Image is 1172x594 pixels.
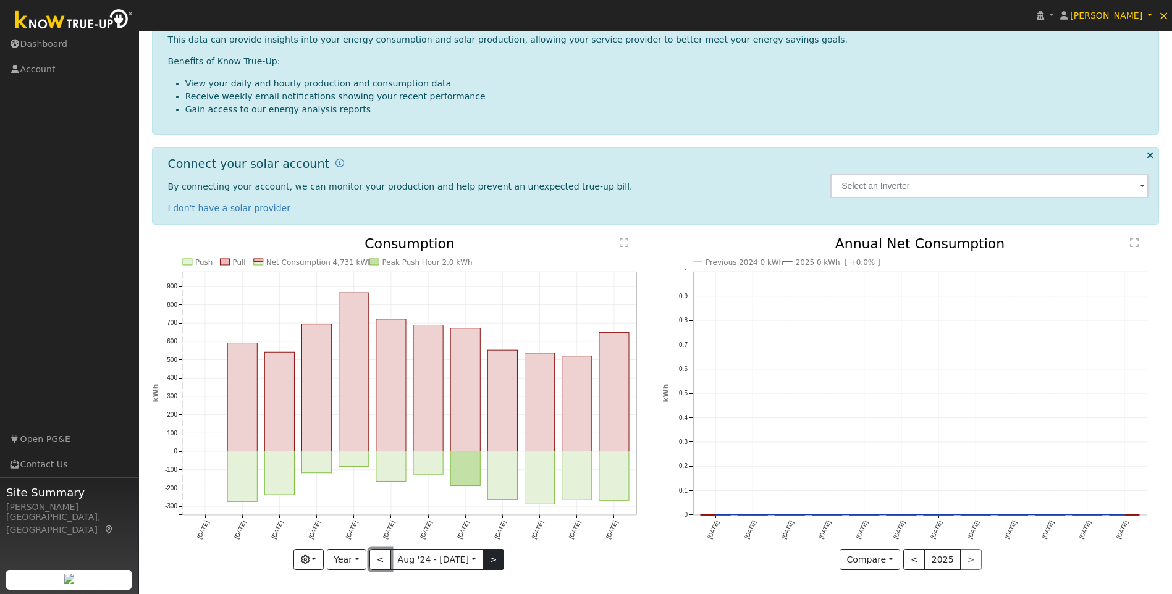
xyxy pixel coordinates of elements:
rect: onclick="" [264,353,294,451]
text: 500 [167,356,177,363]
rect: onclick="" [1110,515,1139,516]
input: Select an Inverter [830,174,1149,198]
img: Know True-Up [9,7,139,35]
li: Receive weekly email notifications showing your recent performance [185,90,1149,103]
text: [DATE] [1003,520,1018,540]
text: [DATE] [493,520,507,540]
rect: onclick="" [562,451,592,500]
rect: onclick="" [599,451,629,501]
text: 800 [167,301,177,308]
a: I don't have a solar provider [168,203,291,213]
rect: onclick="" [227,343,257,451]
text: [DATE] [854,520,869,540]
text: [DATE] [892,520,906,540]
rect: onclick="" [264,451,294,495]
text: 700 [167,320,177,327]
text: 0.1 [679,487,688,494]
text: 900 [167,283,177,290]
text: 1 [684,269,688,275]
rect: onclick="" [488,451,518,500]
circle: onclick="" [973,512,978,517]
span: By connecting your account, we can monitor your production and help prevent an unexpected true-up... [168,182,633,191]
button: > [483,549,504,570]
text: [DATE] [929,520,943,540]
circle: onclick="" [787,512,792,517]
text: 400 [167,375,177,382]
text: 0.5 [679,390,688,397]
rect: onclick="" [961,515,990,516]
circle: onclick="" [1048,512,1053,517]
text: Peak Push Hour 2.0 kWh [382,258,472,267]
rect: onclick="" [376,451,406,482]
rect: onclick="" [924,515,953,516]
rect: onclick="" [849,515,879,516]
text: [DATE] [419,520,433,540]
circle: onclick="" [936,512,941,517]
span: × [1158,8,1169,23]
text: Push [195,258,213,267]
rect: onclick="" [339,293,369,451]
text: [DATE] [270,520,284,540]
text: [DATE] [456,520,470,540]
text: 0.2 [679,463,688,470]
text: Net Consumption 4,731 kWh [266,258,373,267]
rect: onclick="" [301,451,331,473]
text: kWh [151,384,160,403]
text: 0.8 [679,317,688,324]
rect: onclick="" [562,356,592,451]
div: [GEOGRAPHIC_DATA], [GEOGRAPHIC_DATA] [6,511,132,537]
rect: onclick="" [450,451,480,486]
text:  [620,238,628,248]
text: 0.7 [679,341,688,348]
rect: onclick="" [450,328,480,451]
circle: onclick="" [862,512,867,517]
li: View your daily and hourly production and consumption data [185,77,1149,90]
rect: onclick="" [413,451,443,475]
rect: onclick="" [488,350,518,451]
text: -200 [165,485,177,492]
text: [DATE] [1115,520,1129,540]
rect: onclick="" [701,515,730,516]
text: 0.6 [679,366,688,372]
text: [DATE] [743,520,757,540]
text: [DATE] [1078,520,1092,540]
h1: Connect your solar account [168,157,329,171]
li: Gain access to our energy analysis reports [185,103,1149,116]
text: [DATE] [307,520,321,540]
text: [DATE] [605,520,619,540]
circle: onclick="" [750,512,755,517]
text: [DATE] [344,520,358,540]
circle: onclick="" [899,512,904,517]
text: [DATE] [531,520,545,540]
span: [PERSON_NAME] [1070,10,1142,20]
text: [DATE] [233,520,247,540]
button: Aug '24 - [DATE] [390,549,483,570]
circle: onclick="" [1122,512,1127,517]
rect: onclick="" [301,324,331,451]
text: Annual Net Consumption [835,236,1005,251]
rect: onclick="" [775,515,804,516]
text: Previous 2024 0 kWh [706,258,783,267]
text: [DATE] [1041,520,1055,540]
button: Compare [840,549,901,570]
text: 0.3 [679,439,688,446]
rect: onclick="" [998,515,1028,516]
circle: onclick="" [713,512,718,517]
text:  [1130,238,1139,248]
text: 200 [167,411,177,418]
rect: onclick="" [376,319,406,451]
text: 600 [167,338,177,345]
text: 300 [167,393,177,400]
button: 2025 [924,549,961,570]
text: 0 [174,448,177,455]
text: kWh [662,384,670,403]
rect: onclick="" [887,515,916,516]
circle: onclick="" [824,512,829,517]
circle: onclick="" [1085,512,1090,517]
rect: onclick="" [525,353,555,451]
text: 100 [167,430,177,437]
text: 2025 0 kWh [ +0.0% ] [795,258,880,267]
rect: onclick="" [1035,515,1065,516]
text: [DATE] [195,520,209,540]
text: 0.9 [679,293,688,299]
